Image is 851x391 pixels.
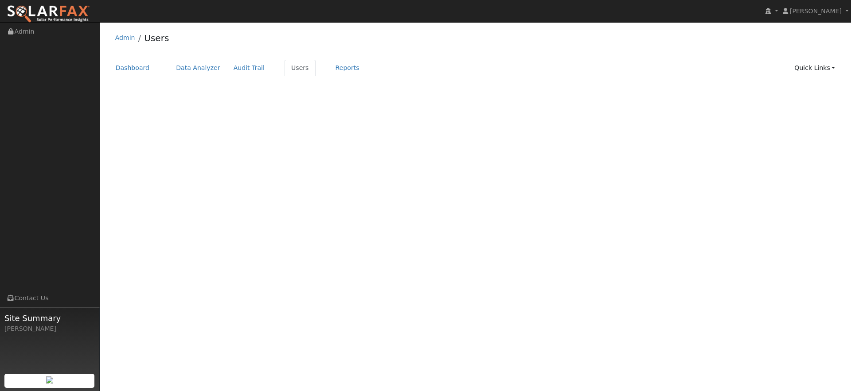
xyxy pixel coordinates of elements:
a: Dashboard [109,60,156,76]
span: [PERSON_NAME] [790,8,842,15]
a: Data Analyzer [169,60,227,76]
a: Audit Trail [227,60,271,76]
a: Users [144,33,169,43]
div: [PERSON_NAME] [4,324,95,333]
a: Quick Links [788,60,842,76]
img: SolarFax [7,5,90,23]
a: Reports [329,60,366,76]
a: Users [285,60,316,76]
img: retrieve [46,376,53,383]
a: Admin [115,34,135,41]
span: Site Summary [4,312,95,324]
